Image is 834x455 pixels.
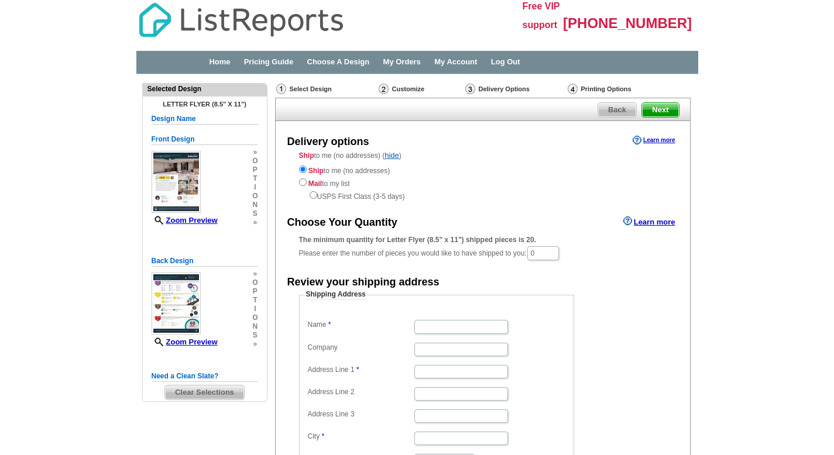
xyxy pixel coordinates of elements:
[299,235,667,261] div: Please enter the number of pieces you would like to have shipped to you:
[465,84,475,94] img: Delivery Options
[252,192,258,201] span: o
[287,135,369,150] div: Delivery options
[299,189,667,202] div: USPS First Class (3-5 days)
[276,150,690,202] div: to me (no addresses) ( )
[252,209,258,218] span: s
[252,331,258,340] span: s
[299,235,667,245] div: The minimum quantity for Letter Flyer (8.5" x 11") shipped pieces is 20.
[143,84,267,94] div: Selected Design
[308,432,413,442] label: City
[252,340,258,349] span: »
[308,387,413,397] label: Address Line 2
[568,84,578,94] img: Printing Options & Summary
[252,218,258,227] span: »
[152,134,258,145] h5: Front Design
[152,273,201,335] img: small-thumb.jpg
[252,305,258,313] span: i
[598,103,636,117] span: Back
[152,101,258,108] h4: Letter Flyer (8.5" x 11")
[308,320,413,330] label: Name
[623,216,675,226] a: Learn more
[308,365,413,375] label: Address Line 1
[633,136,675,145] a: Learn more
[308,167,324,175] strong: Ship
[252,278,258,287] span: o
[252,296,258,305] span: t
[152,216,218,225] a: Zoom Preview
[598,102,637,118] a: Back
[252,157,258,166] span: o
[275,83,377,98] div: Select Design
[383,57,421,66] a: My Orders
[152,337,218,346] a: Zoom Preview
[434,57,477,66] a: My Account
[464,83,567,98] div: Delivery Options
[152,113,258,125] h5: Design Name
[523,1,560,30] span: Free VIP support
[252,270,258,278] span: »
[563,15,692,31] span: [PHONE_NUMBER]
[252,174,258,183] span: t
[252,322,258,331] span: n
[152,151,201,213] img: small-thumb.jpg
[244,57,294,66] a: Pricing Guide
[252,201,258,209] span: n
[152,256,258,267] h5: Back Design
[152,371,258,382] h5: Need a Clean Slate?
[252,287,258,296] span: p
[308,180,322,188] strong: Mail
[252,166,258,174] span: p
[567,83,671,95] div: Printing Options
[377,83,464,95] div: Customize
[385,151,399,160] a: hide
[252,148,258,157] span: »
[379,84,389,94] img: Customize
[209,57,230,66] a: Home
[308,409,413,419] label: Address Line 3
[491,57,520,66] a: Log Out
[287,275,440,290] div: Review your shipping address
[287,215,397,230] div: Choose Your Quantity
[165,385,244,399] span: Clear Selections
[252,313,258,322] span: o
[308,343,413,353] label: Company
[299,163,667,202] div: to me (no addresses) to my list
[252,183,258,192] span: i
[305,289,367,300] legend: Shipping Address
[299,151,314,160] strong: Ship
[276,84,286,94] img: Select Design
[307,57,370,66] a: Choose A Design
[642,103,678,117] span: Next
